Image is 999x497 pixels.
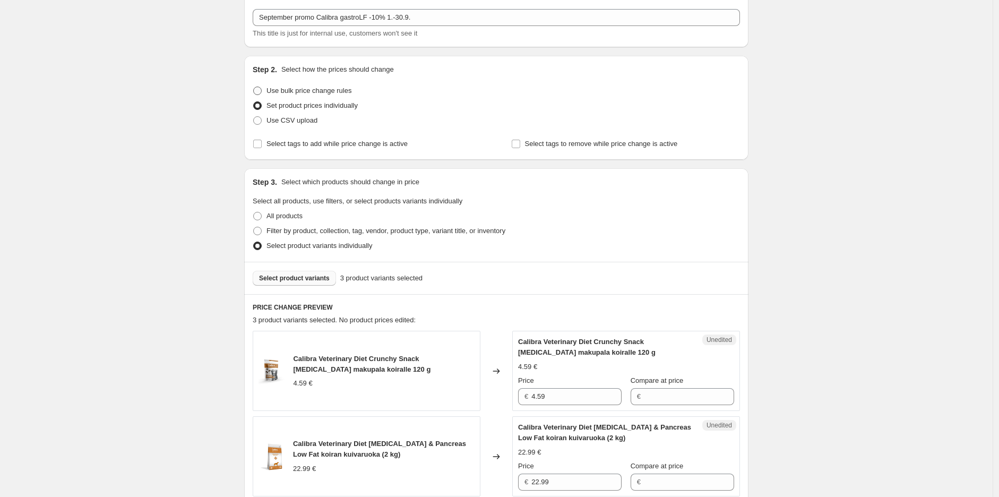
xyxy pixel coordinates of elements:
[707,336,732,344] span: Unedited
[525,140,678,148] span: Select tags to remove while price change is active
[259,355,285,387] img: Vet-Snack-crunchy-gastro_80x.png
[340,273,423,284] span: 3 product variants selected
[524,392,528,400] span: €
[266,87,351,95] span: Use bulk price change rules
[259,441,285,473] img: calibra-VD-dog-gastrointestinal-bg_2d7da1c1-3651-4139-a3f8-26382c3af85c_80x.png
[259,274,330,282] span: Select product variants
[253,197,462,205] span: Select all products, use filters, or select products variants individually
[266,116,317,124] span: Use CSV upload
[281,64,394,75] p: Select how the prices should change
[266,242,372,250] span: Select product variants individually
[631,376,684,384] span: Compare at price
[266,101,358,109] span: Set product prices individually
[293,440,466,458] span: Calibra Veterinary Diet [MEDICAL_DATA] & Pancreas Low Fat koiran kuivaruoka (2 kg)
[637,392,641,400] span: €
[253,316,416,324] span: 3 product variants selected. No product prices edited:
[253,9,740,26] input: 30% off holiday sale
[293,378,312,389] div: 4.59 €
[253,271,336,286] button: Select product variants
[281,177,419,187] p: Select which products should change in price
[518,376,534,384] span: Price
[293,355,430,373] span: Calibra Veterinary Diet Crunchy Snack [MEDICAL_DATA] makupala koiralle 120 g
[707,421,732,430] span: Unedited
[266,140,408,148] span: Select tags to add while price change is active
[631,462,684,470] span: Compare at price
[518,338,656,356] span: Calibra Veterinary Diet Crunchy Snack [MEDICAL_DATA] makupala koiralle 120 g
[266,212,303,220] span: All products
[518,423,691,442] span: Calibra Veterinary Diet [MEDICAL_DATA] & Pancreas Low Fat koiran kuivaruoka (2 kg)
[518,462,534,470] span: Price
[293,464,316,474] div: 22.99 €
[253,29,417,37] span: This title is just for internal use, customers won't see it
[524,478,528,486] span: €
[637,478,641,486] span: €
[253,177,277,187] h2: Step 3.
[518,447,541,458] div: 22.99 €
[518,362,537,372] div: 4.59 €
[266,227,505,235] span: Filter by product, collection, tag, vendor, product type, variant title, or inventory
[253,64,277,75] h2: Step 2.
[253,303,740,312] h6: PRICE CHANGE PREVIEW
